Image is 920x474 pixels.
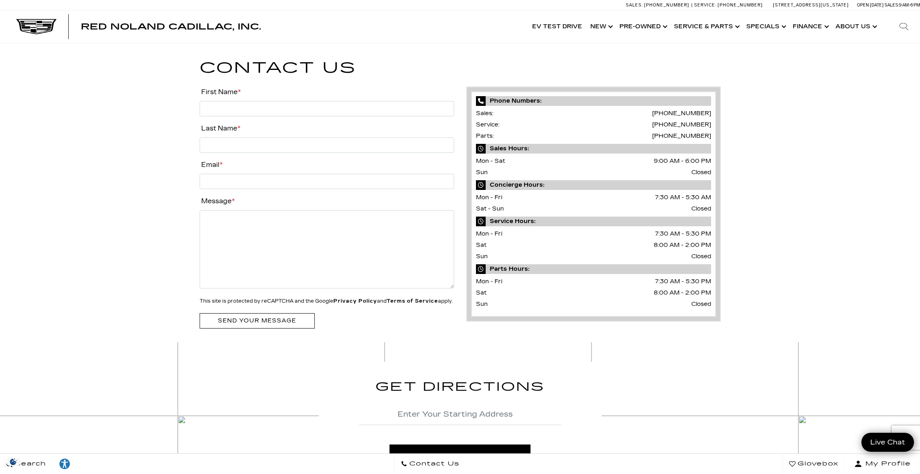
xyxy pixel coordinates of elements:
[359,377,561,397] h2: Get Directions
[476,278,502,285] span: Mon - Fri
[626,3,691,7] a: Sales: [PHONE_NUMBER]
[476,110,493,117] span: Sales:
[789,11,832,43] a: Finance
[4,457,23,466] section: Click to Open Cookie Consent Modal
[53,458,77,470] div: Explore your accessibility options
[652,121,711,128] a: [PHONE_NUMBER]
[476,133,494,139] span: Parts:
[652,110,711,117] a: [PHONE_NUMBER]
[644,2,689,8] span: [PHONE_NUMBER]
[654,240,711,251] span: 8:00 AM - 2:00 PM
[476,289,486,296] span: Sat
[476,253,488,260] span: Sun
[615,11,670,43] a: Pre-Owned
[13,458,46,470] span: Search
[333,298,377,304] a: Privacy Policy
[81,23,261,31] a: Red Noland Cadillac, Inc.
[742,11,789,43] a: Specials
[407,458,459,470] span: Contact Us
[389,445,530,469] button: Get Directions
[476,121,499,128] span: Service:
[200,123,240,134] label: Last Name
[200,86,241,98] label: First Name
[476,194,502,201] span: Mon - Fri
[476,144,711,154] span: Sales Hours:
[359,403,561,425] input: Enter Your Starting Address
[691,251,711,262] span: Closed
[81,22,261,32] span: Red Noland Cadillac, Inc.
[691,167,711,178] span: Closed
[655,192,711,203] span: 7:30 AM - 5:30 AM
[394,454,466,474] a: Contact Us
[528,11,586,43] a: EV Test Drive
[476,264,711,274] span: Parts Hours:
[387,298,438,304] a: Terms of Service
[476,301,488,308] span: Sun
[670,11,742,43] a: Service & Parts
[16,19,57,34] img: Cadillac Dark Logo with Cadillac White Text
[53,454,77,474] a: Explore your accessibility options
[884,2,899,8] span: Sales:
[476,180,711,190] span: Concierge Hours:
[476,242,486,249] span: Sat
[654,287,711,299] span: 8:00 AM - 2:00 PM
[652,133,711,139] a: [PHONE_NUMBER]
[691,3,765,7] a: Service: [PHONE_NUMBER]
[861,433,914,452] a: Live Chat
[691,299,711,310] span: Closed
[476,158,505,164] span: Mon - Sat
[691,203,711,215] span: Closed
[866,438,909,447] span: Live Chat
[200,159,223,171] label: Email
[718,2,763,8] span: [PHONE_NUMBER]
[654,156,711,167] span: 9:00 AM - 6:00 PM
[899,2,920,8] span: 9 AM-6 PM
[586,11,615,43] a: New
[862,458,911,470] span: My Profile
[476,217,711,226] span: Service Hours:
[845,454,920,474] button: Open user profile menu
[694,2,716,8] span: Service:
[655,228,711,240] span: 7:30 AM - 5:30 PM
[832,11,880,43] a: About Us
[476,205,504,212] span: Sat - Sun
[783,454,845,474] a: Glovebox
[476,96,711,106] span: Phone Numbers:
[200,313,315,328] input: Send your message
[857,2,884,8] span: Open [DATE]
[626,2,643,8] span: Sales:
[4,457,23,466] img: Opt-Out Icon
[200,196,235,207] label: Message
[476,230,502,237] span: Mon - Fri
[476,169,488,176] span: Sun
[200,298,453,304] small: This site is protected by reCAPTCHA and the Google and apply.
[200,56,721,80] h1: Contact Us
[773,2,849,8] a: [STREET_ADDRESS][US_STATE]
[796,458,838,470] span: Glovebox
[655,276,711,287] span: 7:30 AM - 5:30 PM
